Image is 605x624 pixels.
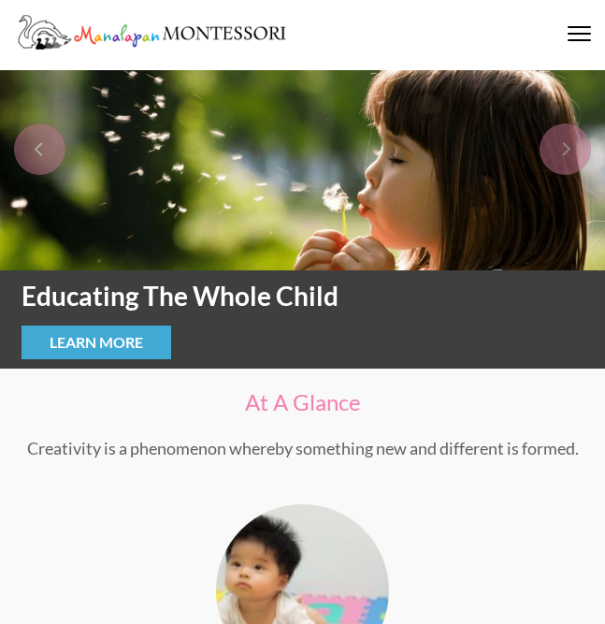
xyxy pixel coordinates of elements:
h2: At A Glance [14,387,591,417]
img: Manalapan Montessori – #1 Rated Child Day Care Center in Manalapan NJ [14,11,295,52]
p: Creativity is a phenomenon whereby something new and different is formed. [14,437,591,459]
strong: Educating The Whole Child [22,280,583,312]
div: next [540,123,591,175]
a: Learn More [22,326,171,359]
div: prev [14,123,65,175]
